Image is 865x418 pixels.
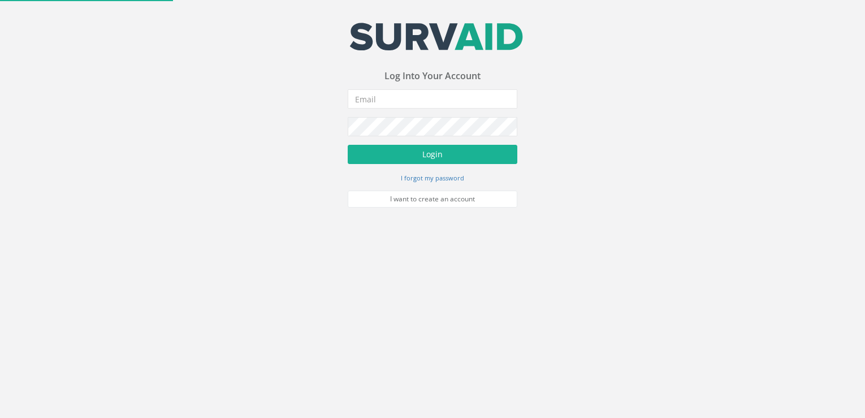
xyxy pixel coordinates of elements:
a: I forgot my password [401,173,464,183]
a: I want to create an account [348,191,517,208]
h3: Log Into Your Account [348,71,517,81]
input: Email [348,89,517,109]
small: I forgot my password [401,174,464,182]
button: Login [348,145,517,164]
